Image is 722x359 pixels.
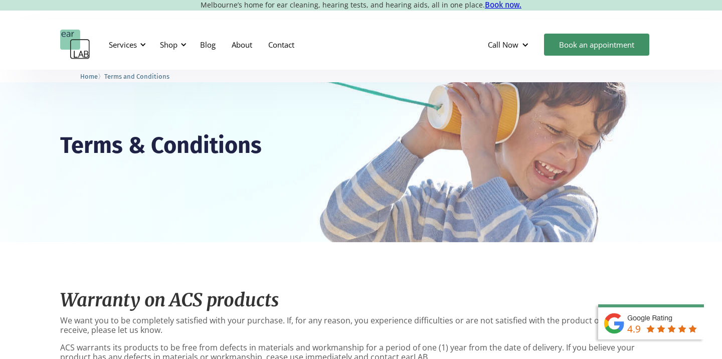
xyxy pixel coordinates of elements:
div: Services [103,30,149,60]
a: About [224,30,260,59]
a: home [60,30,90,60]
a: Terms and Conditions [104,71,169,81]
li: 〉 [80,71,104,82]
a: Home [80,71,98,81]
span: Terms and Conditions [104,73,169,80]
a: Contact [260,30,302,59]
div: Shop [160,40,177,50]
a: Book an appointment [544,34,649,56]
span: Home [80,73,98,80]
a: Blog [192,30,224,59]
div: Call Now [488,40,518,50]
em: Warranty on ACS products [60,289,279,311]
p: We want you to be completely satisfied with your purchase. If, for any reason, you experience dif... [60,316,662,335]
div: Shop [154,30,190,60]
h1: Terms & Conditions [60,134,262,157]
div: Call Now [480,30,539,60]
div: Services [109,40,137,50]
